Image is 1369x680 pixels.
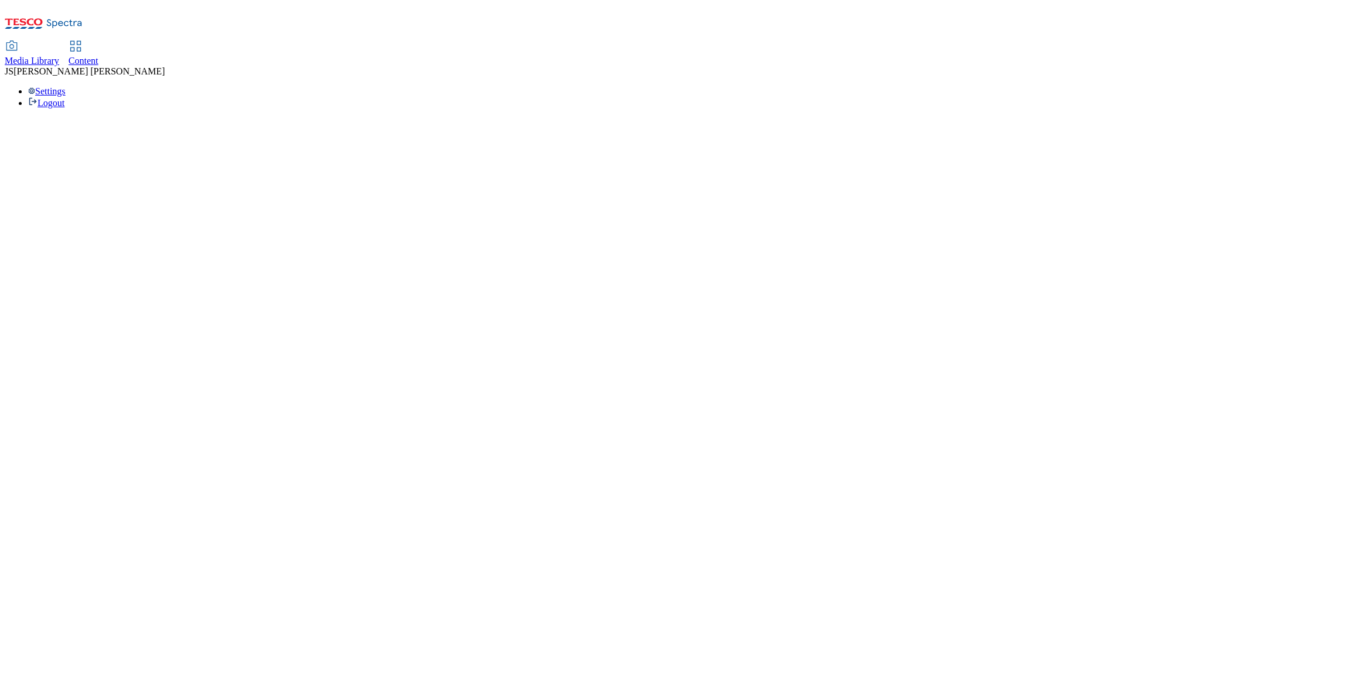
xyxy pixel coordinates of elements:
span: Media Library [5,56,59,66]
span: [PERSON_NAME] [PERSON_NAME] [13,66,165,76]
a: Media Library [5,42,59,66]
span: JS [5,66,13,76]
a: Logout [28,98,64,108]
a: Content [69,42,98,66]
span: Content [69,56,98,66]
a: Settings [28,86,66,96]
